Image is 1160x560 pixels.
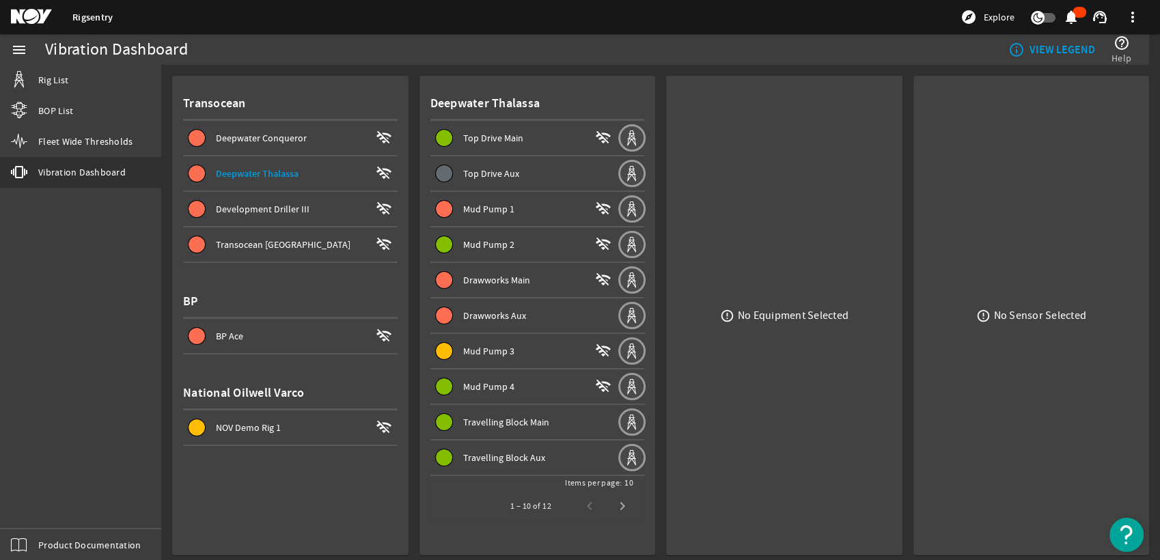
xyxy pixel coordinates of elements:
[183,87,398,121] div: Transocean
[595,236,611,253] mat-icon: wifi_off
[183,156,398,191] button: Deepwater Thalassa
[216,238,350,251] span: Transocean [GEOGRAPHIC_DATA]
[1111,51,1131,65] span: Help
[1030,43,1095,57] b: VIEW LEGEND
[183,227,398,262] button: Transocean [GEOGRAPHIC_DATA]
[11,42,27,58] mat-icon: menu
[463,132,523,144] span: Top Drive Main
[430,87,645,121] div: Deepwater Thalassa
[430,440,618,475] button: Travelling Block Aux
[961,9,977,25] mat-icon: explore
[1003,38,1101,62] button: VIEW LEGEND
[216,132,307,144] span: Deepwater Conqueror
[738,309,848,322] div: No Equipment Selected
[376,328,392,344] mat-icon: wifi_off
[595,130,611,146] mat-icon: wifi_off
[565,476,622,490] div: Items per page:
[1114,35,1130,51] mat-icon: help_outline
[183,121,398,155] button: Deepwater Conqueror
[463,451,545,464] span: Travelling Block Aux
[1116,1,1149,33] button: more_vert
[430,263,618,297] button: Drawworks Main
[430,156,618,191] button: Top Drive Aux
[984,10,1014,24] span: Explore
[606,490,639,522] button: Next page
[430,227,618,262] button: Mud Pump 2
[183,192,398,226] button: Development Driller III
[595,201,611,217] mat-icon: wifi_off
[463,167,519,180] span: Top Drive Aux
[376,236,392,253] mat-icon: wifi_off
[430,369,618,404] button: Mud Pump 4
[183,319,398,353] button: BP Ace
[376,165,392,182] mat-icon: wifi_off
[216,167,299,180] span: Deepwater Thalassa
[463,345,514,357] span: Mud Pump 3
[510,499,551,513] div: 1 – 10 of 12
[72,11,113,24] a: Rigsentry
[720,309,734,323] mat-icon: error_outline
[430,334,618,368] button: Mud Pump 3
[1063,9,1079,25] mat-icon: notifications
[463,380,514,393] span: Mud Pump 4
[183,376,398,410] div: National Oilwell Varco
[463,238,514,251] span: Mud Pump 2
[976,309,991,323] mat-icon: error_outline
[430,405,618,439] button: Travelling Block Main
[430,298,618,333] button: Drawworks Aux
[430,192,618,226] button: Mud Pump 1
[430,121,618,155] button: Top Drive Main
[376,419,392,436] mat-icon: wifi_off
[1092,9,1108,25] mat-icon: support_agent
[183,285,398,319] div: BP
[595,378,611,395] mat-icon: wifi_off
[376,201,392,217] mat-icon: wifi_off
[11,164,27,180] mat-icon: vibration
[1109,518,1144,552] button: Open Resource Center
[624,476,633,490] div: 10
[38,538,141,552] span: Product Documentation
[38,165,126,179] span: Vibration Dashboard
[595,272,611,288] mat-icon: wifi_off
[955,6,1020,28] button: Explore
[216,203,309,215] span: Development Driller III
[38,73,68,87] span: Rig List
[463,416,549,428] span: Travelling Block Main
[216,330,243,342] span: BP Ace
[38,104,73,117] span: BOP List
[595,343,611,359] mat-icon: wifi_off
[376,130,392,146] mat-icon: wifi_off
[216,421,281,434] span: NOV Demo Rig 1
[45,43,188,57] div: Vibration Dashboard
[1008,42,1019,58] mat-icon: info_outline
[38,135,133,148] span: Fleet Wide Thresholds
[463,274,530,286] span: Drawworks Main
[994,309,1087,322] div: No Sensor Selected
[183,410,398,445] button: NOV Demo Rig 1
[463,203,514,215] span: Mud Pump 1
[463,309,526,322] span: Drawworks Aux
